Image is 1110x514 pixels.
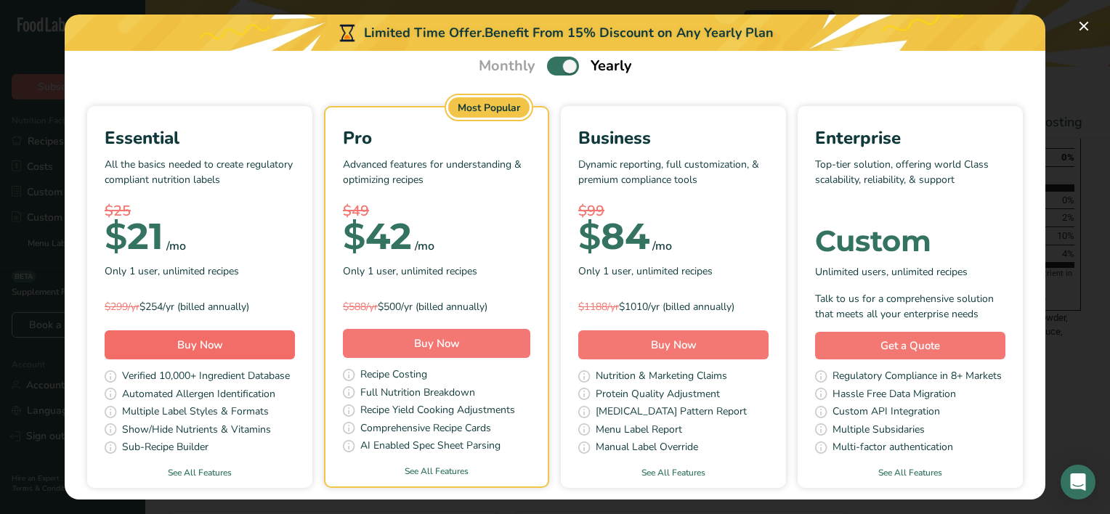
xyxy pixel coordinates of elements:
span: Monthly [479,55,535,77]
div: 84 [578,222,649,251]
span: Regulatory Compliance in 8+ Markets [832,368,1002,386]
div: Open Intercom Messenger [1061,465,1095,499]
span: $1188/yr [578,300,619,314]
div: /mo [415,237,434,255]
div: $254/yr (billed annually) [105,299,295,314]
span: $299/yr [105,300,139,314]
span: Multi-factor authentication [832,439,953,457]
span: Sub-Recipe Builder [122,439,208,457]
span: Manual Label Override [596,439,698,457]
div: $1010/yr (billed annually) [578,299,769,314]
span: Buy Now [651,338,697,352]
span: Full Nutrition Breakdown [360,385,475,403]
div: $99 [578,200,769,222]
a: See All Features [798,466,1023,479]
span: Multiple Label Styles & Formats [122,404,269,422]
div: /mo [652,237,672,255]
span: Recipe Costing [360,367,427,385]
div: Enterprise [815,125,1005,151]
span: Yearly [591,55,632,77]
span: Show/Hide Nutrients & Vitamins [122,422,271,440]
span: Protein Quality Adjustment [596,386,720,404]
span: $ [578,214,601,258]
p: Dynamic reporting, full customization, & premium compliance tools [578,157,769,200]
span: Buy Now [414,336,460,351]
span: Unlimited users, unlimited recipes [815,264,968,280]
div: Limited Time Offer. [65,15,1045,51]
span: $ [343,214,365,258]
span: Hassle Free Data Migration [832,386,956,404]
p: Advanced features for understanding & optimizing recipes [343,157,530,200]
button: Buy Now [105,330,295,359]
span: $588/yr [343,300,378,314]
div: Most Popular [448,97,530,118]
div: Essential [105,125,295,151]
a: Get a Quote [815,332,1005,360]
span: Automated Allergen Identification [122,386,275,404]
div: 42 [343,222,412,251]
div: $49 [343,200,530,222]
div: Business [578,125,769,151]
button: Buy Now [578,330,769,359]
span: AI Enabled Spec Sheet Parsing [360,438,501,456]
div: $500/yr (billed annually) [343,299,530,314]
div: 21 [105,222,163,251]
span: Menu Label Report [596,422,682,440]
div: Custom [815,227,1005,256]
a: See All Features [325,465,548,478]
div: /mo [166,237,186,255]
span: Custom API Integration [832,404,940,422]
span: Only 1 user, unlimited recipes [343,264,477,279]
span: Comprehensive Recipe Cards [360,420,491,438]
span: $ [105,214,127,258]
p: Top-tier solution, offering world Class scalability, reliability, & support [815,157,1005,200]
div: $25 [105,200,295,222]
span: Nutrition & Marketing Claims [596,368,727,386]
div: Benefit From 15% Discount on Any Yearly Plan [485,23,774,43]
p: All the basics needed to create regulatory compliant nutrition labels [105,157,295,200]
span: Buy Now [177,338,223,352]
span: Verified 10,000+ Ingredient Database [122,368,290,386]
div: Pro [343,125,530,151]
a: See All Features [561,466,786,479]
div: Talk to us for a comprehensive solution that meets all your enterprise needs [815,291,1005,322]
span: Only 1 user, unlimited recipes [578,264,713,279]
span: Get a Quote [880,338,940,354]
a: See All Features [87,466,312,479]
span: [MEDICAL_DATA] Pattern Report [596,404,747,422]
button: Buy Now [343,329,530,358]
span: Only 1 user, unlimited recipes [105,264,239,279]
span: Multiple Subsidaries [832,422,925,440]
span: Recipe Yield Cooking Adjustments [360,402,515,420]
